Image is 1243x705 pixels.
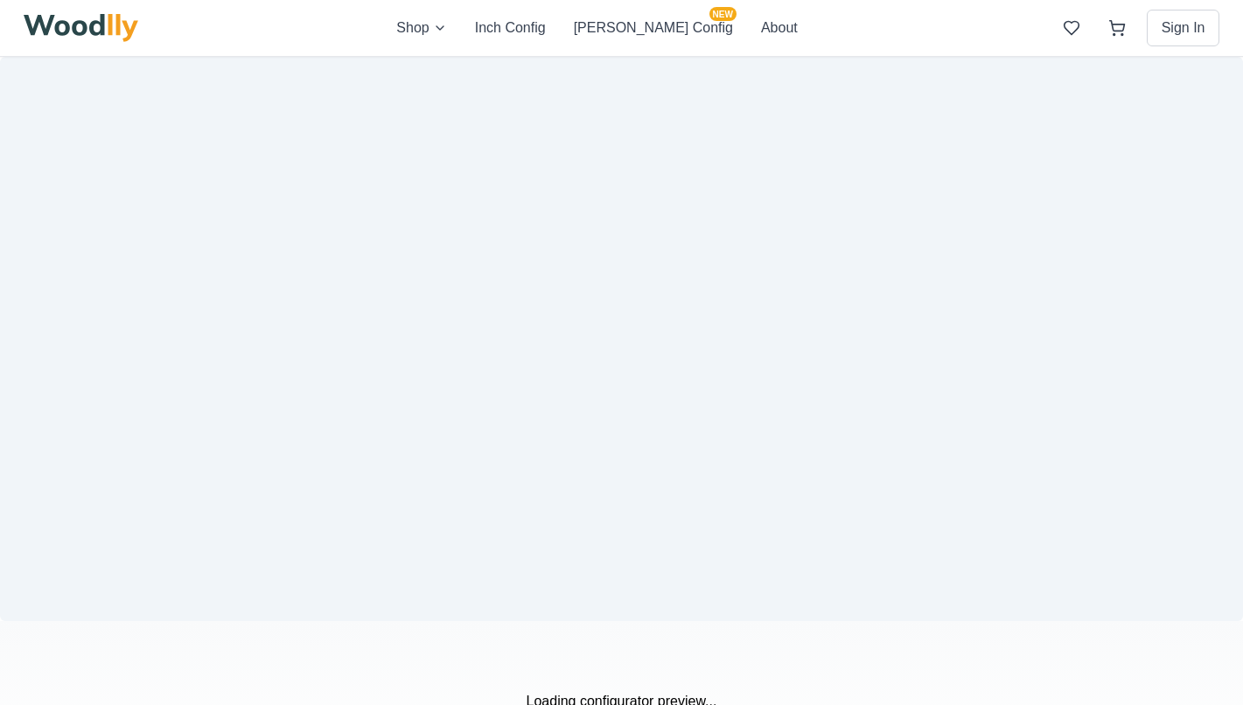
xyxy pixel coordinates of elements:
[475,17,546,38] button: Inch Config
[24,14,139,42] img: Woodlly
[761,17,798,38] button: About
[709,7,737,21] span: NEW
[1147,10,1220,46] button: Sign In
[574,17,733,38] button: [PERSON_NAME] ConfigNEW
[396,17,446,38] button: Shop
